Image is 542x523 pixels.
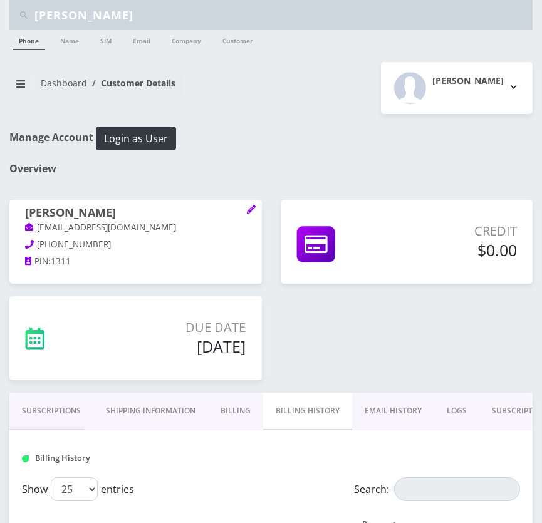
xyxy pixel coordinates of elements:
li: Customer Details [87,76,175,90]
h1: [PERSON_NAME] [25,206,246,221]
a: Phone [13,30,45,50]
a: Dashboard [41,77,87,89]
select: Showentries [51,477,98,501]
h1: Manage Account [9,127,533,150]
a: PIN: [25,256,51,268]
a: LOGS [434,393,479,429]
label: Show entries [22,477,134,501]
a: SIM [94,30,118,49]
label: Search: [354,477,520,501]
h2: [PERSON_NAME] [432,76,504,86]
a: Email [127,30,157,49]
a: Subscriptions [9,393,93,429]
p: Credit [396,222,517,241]
a: [EMAIL_ADDRESS][DOMAIN_NAME] [25,222,176,234]
input: Search: [394,477,520,501]
span: [PHONE_NUMBER] [37,239,111,250]
h1: Overview [9,163,533,175]
h5: $0.00 [396,241,517,259]
button: [PERSON_NAME] [381,62,533,114]
h5: [DATE] [105,337,246,356]
a: Shipping Information [93,393,208,429]
a: Name [54,30,85,49]
p: Due Date [105,318,246,337]
span: 1311 [51,256,71,267]
a: Company [165,30,207,49]
a: Login as User [93,130,176,144]
a: EMAIL HISTORY [352,393,434,429]
nav: breadcrumb [9,70,262,106]
a: Billing [208,393,263,429]
h1: Billing History [22,453,175,463]
input: Search Teltik [34,3,529,27]
a: Billing History [263,393,352,430]
a: Customer [216,30,259,49]
button: Login as User [96,127,176,150]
